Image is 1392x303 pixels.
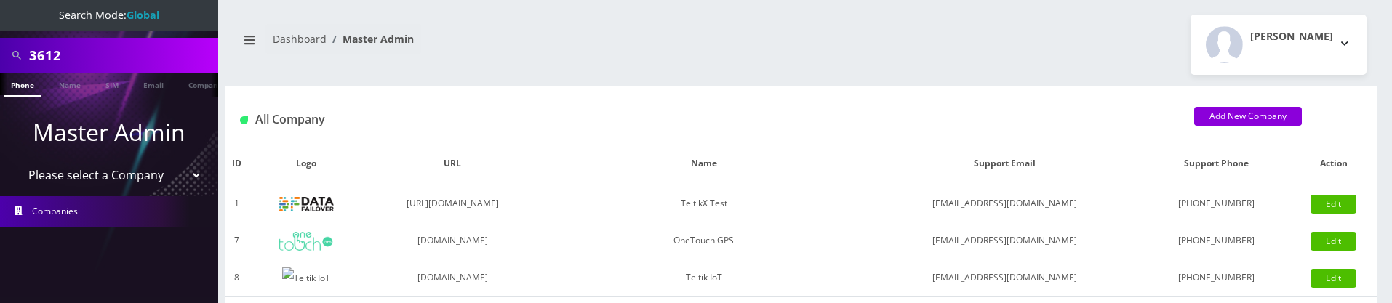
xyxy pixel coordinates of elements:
a: Add New Company [1194,107,1302,126]
input: Search All Companies [29,41,215,69]
td: [EMAIL_ADDRESS][DOMAIN_NAME] [867,222,1144,259]
a: Edit [1311,269,1356,288]
th: Support Email [867,142,1144,185]
a: Dashboard [273,32,327,46]
th: Logo [249,142,364,185]
td: [PHONE_NUMBER] [1143,185,1289,222]
h2: [PERSON_NAME] [1250,31,1333,43]
a: Name [52,73,88,95]
li: Master Admin [327,31,414,47]
th: Support Phone [1143,142,1289,185]
img: OneTouch GPS [279,232,334,251]
td: TeltikX Test [541,185,867,222]
a: Edit [1311,195,1356,214]
img: TeltikX Test [279,197,334,211]
td: 8 [225,259,249,297]
td: 7 [225,222,249,259]
td: [PHONE_NUMBER] [1143,259,1289,297]
img: Teltik IoT [282,267,330,289]
span: Search Mode: [59,8,159,22]
td: Teltik IoT [541,259,867,297]
td: [DOMAIN_NAME] [364,259,541,297]
th: Action [1289,142,1377,185]
h1: All Company [240,113,1172,126]
td: [EMAIL_ADDRESS][DOMAIN_NAME] [867,185,1144,222]
a: Edit [1311,232,1356,251]
nav: breadcrumb [236,24,791,65]
th: Name [541,142,867,185]
td: 1 [225,185,249,222]
th: URL [364,142,541,185]
td: [EMAIL_ADDRESS][DOMAIN_NAME] [867,259,1144,297]
a: Company [181,73,230,95]
td: [PHONE_NUMBER] [1143,222,1289,259]
a: Phone [4,73,41,97]
strong: Global [127,8,159,22]
a: SIM [98,73,126,95]
button: [PERSON_NAME] [1191,15,1367,75]
span: Companies [32,205,78,217]
td: [DOMAIN_NAME] [364,222,541,259]
td: [URL][DOMAIN_NAME] [364,185,541,222]
a: Email [136,73,171,95]
th: ID [225,142,249,185]
img: All Company [240,116,248,124]
td: OneTouch GPS [541,222,867,259]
